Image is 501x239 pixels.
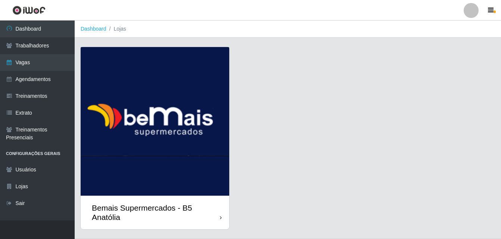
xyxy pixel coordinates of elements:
[92,203,220,222] div: Bemais Supermercados - B5 Anatólia
[106,25,126,33] li: Lojas
[81,47,229,196] img: cardImg
[75,21,501,38] nav: breadcrumb
[12,6,46,15] img: CoreUI Logo
[81,47,229,229] a: Bemais Supermercados - B5 Anatólia
[81,26,106,32] a: Dashboard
